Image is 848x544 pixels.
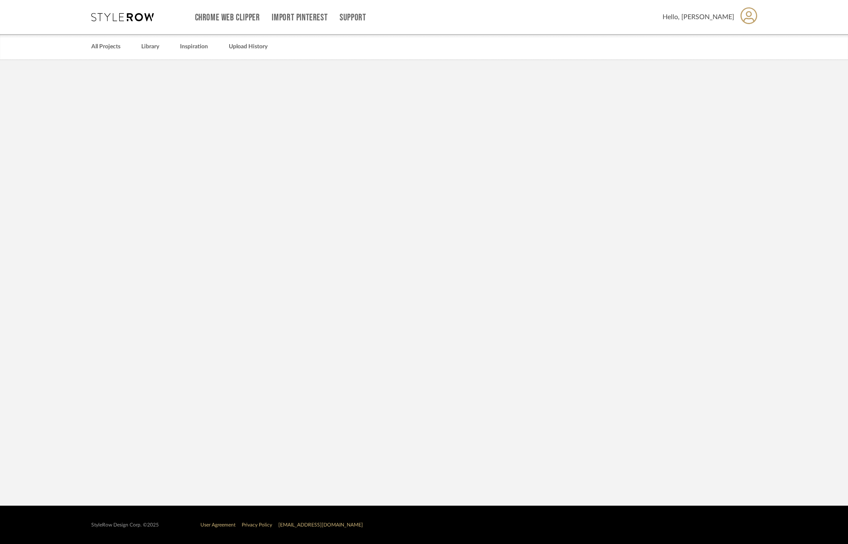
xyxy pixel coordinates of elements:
[141,41,159,52] a: Library
[242,522,272,527] a: Privacy Policy
[91,41,120,52] a: All Projects
[180,41,208,52] a: Inspiration
[663,12,734,22] span: Hello, [PERSON_NAME]
[91,522,159,528] div: StyleRow Design Corp. ©2025
[272,14,328,21] a: Import Pinterest
[340,14,366,21] a: Support
[229,41,268,52] a: Upload History
[195,14,260,21] a: Chrome Web Clipper
[200,522,235,527] a: User Agreement
[278,522,363,527] a: [EMAIL_ADDRESS][DOMAIN_NAME]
